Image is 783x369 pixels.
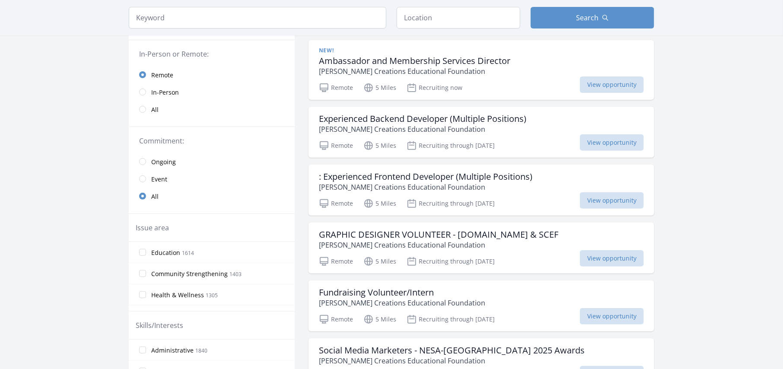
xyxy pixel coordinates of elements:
[151,105,159,114] span: All
[129,153,295,170] a: Ongoing
[139,136,284,146] legend: Commitment:
[319,172,532,182] h3: : Experienced Frontend Developer (Multiple Positions)
[139,270,146,277] input: Community Strengthening 1403
[139,49,284,59] legend: In-Person or Remote:
[309,40,654,100] a: New! Ambassador and Membership Services Director [PERSON_NAME] Creations Educational Foundation R...
[195,347,207,354] span: 1840
[309,280,654,331] a: Fundraising Volunteer/Intern [PERSON_NAME] Creations Educational Foundation Remote 5 Miles Recrui...
[319,314,353,324] p: Remote
[309,165,654,216] a: : Experienced Frontend Developer (Multiple Positions) [PERSON_NAME] Creations Educational Foundat...
[229,270,242,278] span: 1403
[151,158,176,166] span: Ongoing
[363,256,396,267] p: 5 Miles
[129,101,295,118] a: All
[151,175,167,184] span: Event
[319,66,510,76] p: [PERSON_NAME] Creations Educational Foundation
[309,223,654,274] a: GRAPHIC DESIGNER VOLUNTEER - [DOMAIN_NAME] & SCEF [PERSON_NAME] Creations Educational Foundation ...
[139,249,146,256] input: Education 1614
[319,256,353,267] p: Remote
[151,248,180,257] span: Education
[139,347,146,353] input: Administrative 1840
[319,345,585,356] h3: Social Media Marketers - NESA-[GEOGRAPHIC_DATA] 2025 Awards
[136,223,169,233] legend: Issue area
[151,346,194,355] span: Administrative
[576,13,598,23] span: Search
[319,240,558,250] p: [PERSON_NAME] Creations Educational Foundation
[319,298,485,308] p: [PERSON_NAME] Creations Educational Foundation
[580,134,644,151] span: View opportunity
[151,71,173,80] span: Remote
[309,107,654,158] a: Experienced Backend Developer (Multiple Positions) [PERSON_NAME] Creations Educational Foundation...
[129,66,295,83] a: Remote
[151,88,179,97] span: In-Person
[151,192,159,201] span: All
[129,170,295,188] a: Event
[139,291,146,298] input: Health & Wellness 1305
[129,83,295,101] a: In-Person
[129,7,386,29] input: Keyword
[319,356,585,366] p: [PERSON_NAME] Creations Educational Foundation
[407,140,495,151] p: Recruiting through [DATE]
[363,198,396,209] p: 5 Miles
[407,83,462,93] p: Recruiting now
[319,83,353,93] p: Remote
[319,47,334,54] span: New!
[319,287,485,298] h3: Fundraising Volunteer/Intern
[151,270,228,278] span: Community Strengthening
[407,198,495,209] p: Recruiting through [DATE]
[407,256,495,267] p: Recruiting through [DATE]
[319,140,353,151] p: Remote
[182,249,194,257] span: 1614
[319,229,558,240] h3: GRAPHIC DESIGNER VOLUNTEER - [DOMAIN_NAME] & SCEF
[363,83,396,93] p: 5 Miles
[319,182,532,192] p: [PERSON_NAME] Creations Educational Foundation
[580,308,644,324] span: View opportunity
[206,292,218,299] span: 1305
[129,188,295,205] a: All
[363,140,396,151] p: 5 Miles
[319,56,510,66] h3: Ambassador and Membership Services Director
[531,7,654,29] button: Search
[319,198,353,209] p: Remote
[363,314,396,324] p: 5 Miles
[151,291,204,299] span: Health & Wellness
[397,7,520,29] input: Location
[580,250,644,267] span: View opportunity
[319,114,526,124] h3: Experienced Backend Developer (Multiple Positions)
[580,76,644,93] span: View opportunity
[319,124,526,134] p: [PERSON_NAME] Creations Educational Foundation
[580,192,644,209] span: View opportunity
[407,314,495,324] p: Recruiting through [DATE]
[136,320,183,331] legend: Skills/Interests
